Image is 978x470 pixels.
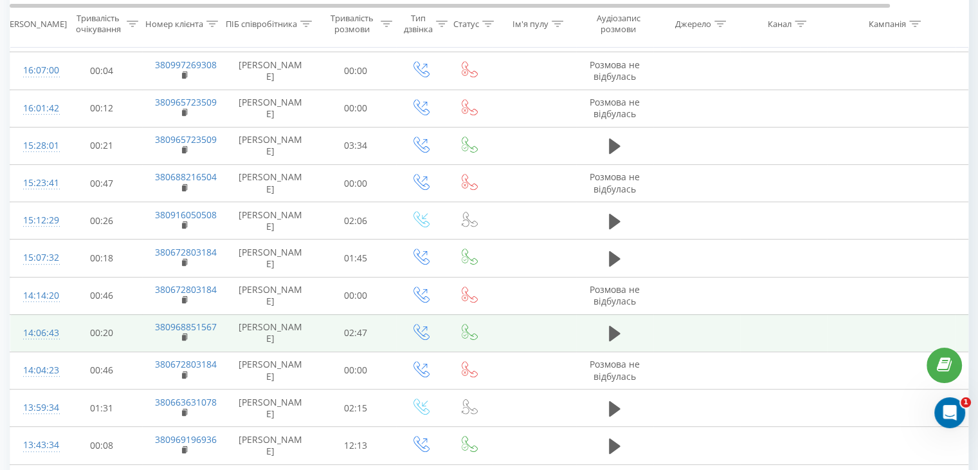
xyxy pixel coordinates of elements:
[23,171,49,196] div: 15:23:41
[590,59,640,82] span: Розмова не відбулась
[316,314,396,352] td: 02:47
[155,321,217,333] a: 380968851567
[316,202,396,240] td: 02:06
[590,96,640,120] span: Розмова не відбулась
[316,52,396,89] td: 00:00
[226,390,316,427] td: [PERSON_NAME]
[23,245,49,270] div: 15:07:32
[23,321,49,346] div: 14:06:43
[62,52,142,89] td: 00:04
[155,133,217,146] a: 380965723509
[23,395,49,420] div: 13:59:34
[590,171,640,194] span: Розмова не відбулась
[226,314,316,352] td: [PERSON_NAME]
[23,133,49,158] div: 15:28:01
[316,240,396,277] td: 01:45
[155,96,217,108] a: 380965723509
[62,89,142,127] td: 00:12
[145,19,203,30] div: Номер клієнта
[226,165,316,202] td: [PERSON_NAME]
[23,58,49,83] div: 16:07:00
[2,19,67,30] div: [PERSON_NAME]
[675,19,711,30] div: Джерело
[316,427,396,464] td: 12:13
[226,52,316,89] td: [PERSON_NAME]
[404,14,433,35] div: Тип дзвінка
[155,59,217,71] a: 380997269308
[768,19,792,30] div: Канал
[62,390,142,427] td: 01:31
[316,89,396,127] td: 00:00
[961,397,971,408] span: 1
[62,427,142,464] td: 00:08
[23,433,49,458] div: 13:43:34
[62,127,142,164] td: 00:21
[73,14,123,35] div: Тривалість очікування
[453,19,479,30] div: Статус
[869,19,906,30] div: Кампанія
[62,352,142,389] td: 00:46
[934,397,965,428] iframe: Intercom live chat
[226,277,316,314] td: [PERSON_NAME]
[155,246,217,258] a: 380672803184
[226,240,316,277] td: [PERSON_NAME]
[226,89,316,127] td: [PERSON_NAME]
[155,396,217,408] a: 380663631078
[155,283,217,296] a: 380672803184
[155,358,217,370] a: 380672803184
[62,165,142,202] td: 00:47
[316,127,396,164] td: 03:34
[316,390,396,427] td: 02:15
[23,358,49,383] div: 14:04:23
[23,208,49,233] div: 15:12:29
[590,358,640,382] span: Розмова не відбулась
[226,352,316,389] td: [PERSON_NAME]
[327,14,377,35] div: Тривалість розмови
[590,283,640,307] span: Розмова не відбулась
[316,352,396,389] td: 00:00
[226,127,316,164] td: [PERSON_NAME]
[62,202,142,240] td: 00:26
[316,165,396,202] td: 00:00
[23,96,49,121] div: 16:01:42
[226,427,316,464] td: [PERSON_NAME]
[226,202,316,240] td: [PERSON_NAME]
[587,14,649,35] div: Аудіозапис розмови
[23,283,49,308] div: 14:14:20
[226,19,297,30] div: ПІБ співробітника
[62,277,142,314] td: 00:46
[62,240,142,277] td: 00:18
[155,433,217,446] a: 380969196936
[512,19,548,30] div: Ім'я пулу
[316,277,396,314] td: 00:00
[62,314,142,352] td: 00:20
[155,171,217,183] a: 380688216504
[155,209,217,221] a: 380916050508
